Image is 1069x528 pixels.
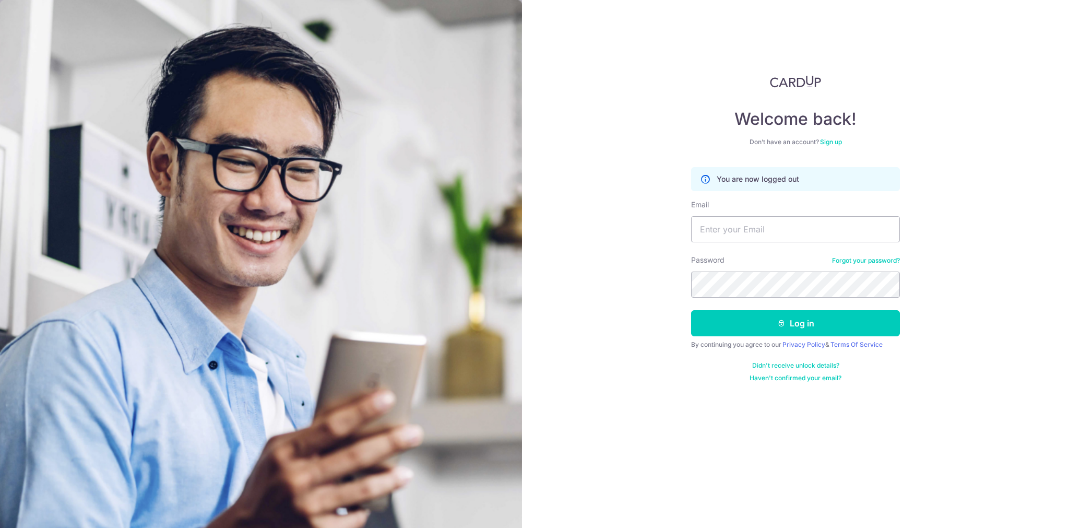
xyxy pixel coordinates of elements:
input: Enter your Email [691,216,900,242]
a: Terms Of Service [830,341,883,348]
p: You are now logged out [717,174,799,184]
img: CardUp Logo [770,75,821,88]
a: Didn't receive unlock details? [752,361,839,370]
label: Email [691,200,709,210]
a: Sign up [820,138,842,146]
div: By continuing you agree to our & [691,341,900,349]
div: Don’t have an account? [691,138,900,146]
a: Haven't confirmed your email? [750,374,841,382]
label: Password [691,255,724,265]
a: Privacy Policy [782,341,825,348]
button: Log in [691,310,900,336]
a: Forgot your password? [832,256,900,265]
h4: Welcome back! [691,109,900,130]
